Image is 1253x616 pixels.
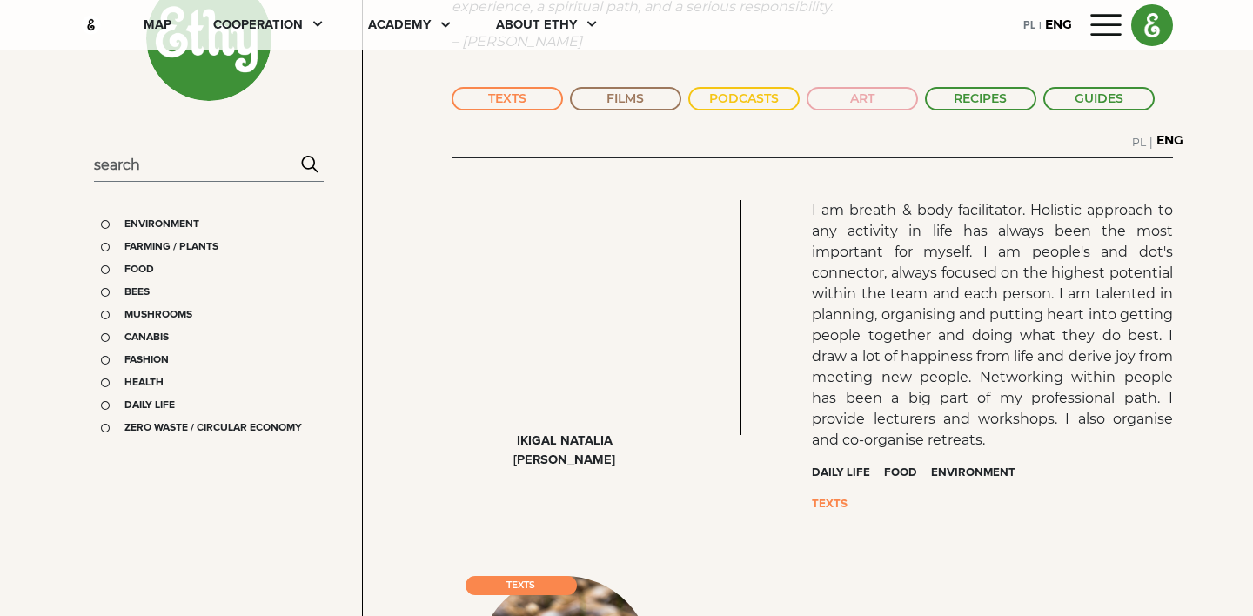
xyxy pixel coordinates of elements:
[925,87,1036,110] button: RECIPES
[812,202,1173,448] span: I am breath & body facilitator. Holistic approach to any activity in life has always been the mos...
[124,307,192,323] div: Mushrooms
[124,398,175,413] div: Daily life
[812,496,848,513] div: TEXTS
[80,14,102,36] img: ethy-logo
[1043,87,1155,110] button: GUIDES
[1156,131,1183,150] div: ENG
[368,16,431,35] div: academy
[1146,135,1156,151] div: |
[213,16,303,35] div: cooperation
[884,465,931,482] div: Food
[1023,15,1035,34] div: PL
[124,217,199,232] div: Environment
[294,146,326,181] img: search.svg
[1132,5,1172,45] img: ethy logo
[94,150,324,182] input: Search
[452,87,563,110] button: TEXTS
[124,420,302,436] div: Zero waste / Circular economy
[807,87,918,110] button: ART
[124,262,154,278] div: Food
[124,330,169,345] div: Canabis
[124,352,169,368] div: Fashion
[124,285,150,300] div: Bees
[513,451,615,470] div: [PERSON_NAME]
[124,375,164,391] div: Health
[124,239,218,255] div: Farming / Plants
[1132,131,1146,151] div: PL
[496,16,577,35] div: About ethy
[812,465,884,482] div: Daily life
[144,16,171,35] div: map
[931,465,1029,482] div: Environment
[1045,16,1072,34] div: ENG
[570,87,681,110] button: FILMS
[1035,18,1045,34] div: |
[517,432,613,451] div: IKIGAL Natalia
[688,87,800,110] button: PODCASTS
